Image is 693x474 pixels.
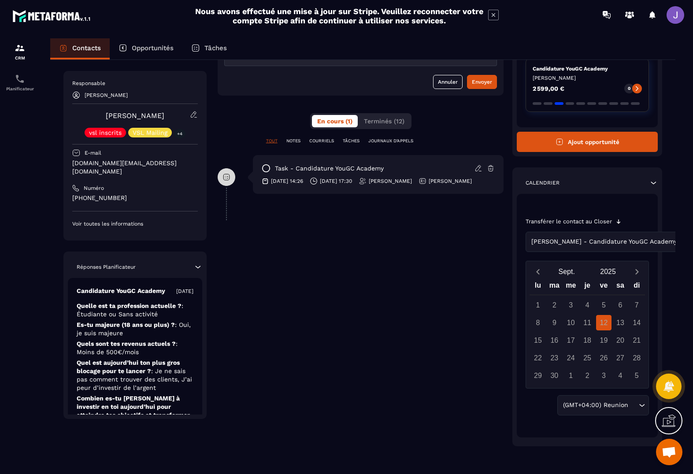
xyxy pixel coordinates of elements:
p: Quels sont tes revenus actuels ? [77,340,193,356]
button: Envoyer [467,75,497,89]
div: Envoyer [472,78,492,86]
p: vsl inscrits [89,130,122,136]
div: ve [596,279,612,295]
div: 15 [530,333,545,348]
div: 20 [612,333,628,348]
div: 22 [530,350,545,366]
div: 24 [563,350,578,366]
h2: Nous avons effectué une mise à jour sur Stripe. Veuillez reconnecter votre compte Stripe afin de ... [195,7,484,25]
div: 23 [547,350,562,366]
a: Tâches [182,38,236,59]
div: ma [546,279,563,295]
p: Quel est aujourd’hui ton plus gros blocage pour te lancer ? [77,359,193,392]
div: 29 [530,368,545,383]
p: Responsable [72,80,198,87]
p: Numéro [84,185,104,192]
p: Planificateur [2,86,37,91]
div: 16 [547,333,562,348]
div: 2 [580,368,595,383]
p: +4 [174,129,185,138]
div: me [563,279,579,295]
div: Calendar days [530,297,645,383]
p: 2 599,00 € [533,85,564,92]
div: 1 [563,368,578,383]
input: Search for option [630,400,637,410]
p: COURRIELS [309,138,334,144]
p: Tâches [204,44,227,52]
p: Transférer le contact au Closer [526,218,612,225]
p: [PHONE_NUMBER] [72,194,198,202]
div: 26 [596,350,611,366]
div: 12 [596,315,611,330]
div: 19 [596,333,611,348]
button: Terminés (12) [359,115,410,127]
p: TÂCHES [343,138,359,144]
p: CRM [2,56,37,60]
div: 4 [612,368,628,383]
p: TOUT [266,138,278,144]
p: Contacts [72,44,101,52]
p: Candidature YouGC Academy [77,287,165,295]
div: Ouvrir le chat [656,439,682,465]
a: Opportunités [110,38,182,59]
button: Annuler [433,75,463,89]
p: Candidature YouGC Academy [533,65,642,72]
div: 21 [629,333,645,348]
div: Calendar wrapper [530,279,645,383]
div: 13 [612,315,628,330]
p: 0 [628,85,630,92]
p: [PERSON_NAME] [369,178,412,185]
div: 7 [629,297,645,313]
div: 18 [580,333,595,348]
p: task - Candidature YouGC Academy [275,164,384,173]
p: Voir toutes les informations [72,220,198,227]
div: 4 [580,297,595,313]
a: Contacts [50,38,110,59]
div: 3 [596,368,611,383]
div: 3 [563,297,578,313]
p: [DATE] 14:26 [271,178,303,185]
div: 10 [563,315,578,330]
div: 25 [580,350,595,366]
button: Ajout opportunité [517,132,658,152]
div: 27 [612,350,628,366]
button: Open years overlay [587,264,629,279]
div: 8 [530,315,545,330]
div: 14 [629,315,645,330]
img: formation [15,43,25,53]
div: 30 [547,368,562,383]
a: formationformationCRM [2,36,37,67]
div: 1 [530,297,545,313]
button: Open months overlay [546,264,587,279]
div: 17 [563,333,578,348]
p: [PERSON_NAME] [429,178,472,185]
span: (GMT+04:00) Reunion [561,400,630,410]
p: [PERSON_NAME] [533,74,642,81]
p: [PERSON_NAME] [85,92,128,98]
p: Combien es-tu [PERSON_NAME] à investir en toi aujourd’hui pour atteindre tes objectifs et transfo... [77,394,193,436]
div: lu [530,279,546,295]
p: VSL Mailing [133,130,167,136]
div: 9 [547,315,562,330]
span: En cours (1) [317,118,352,125]
div: 28 [629,350,645,366]
span: : Je ne sais pas comment trouver des clients, J’ai peur d’investir de l’argent [77,367,192,391]
a: schedulerschedulerPlanificateur [2,67,37,98]
div: je [579,279,595,295]
div: di [629,279,645,295]
button: En cours (1) [312,115,358,127]
div: sa [612,279,628,295]
p: [DATE] [176,288,193,295]
a: [PERSON_NAME] [106,111,164,120]
button: Next month [629,266,645,278]
p: Calendrier [526,179,560,186]
div: 6 [612,297,628,313]
div: 2 [547,297,562,313]
p: E-mail [85,149,101,156]
p: Réponses Planificateur [77,263,136,270]
span: Terminés (12) [364,118,404,125]
img: scheduler [15,74,25,84]
p: Quelle est ta profession actuelle ? [77,302,193,318]
p: Opportunités [132,44,174,52]
p: JOURNAUX D'APPELS [368,138,413,144]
